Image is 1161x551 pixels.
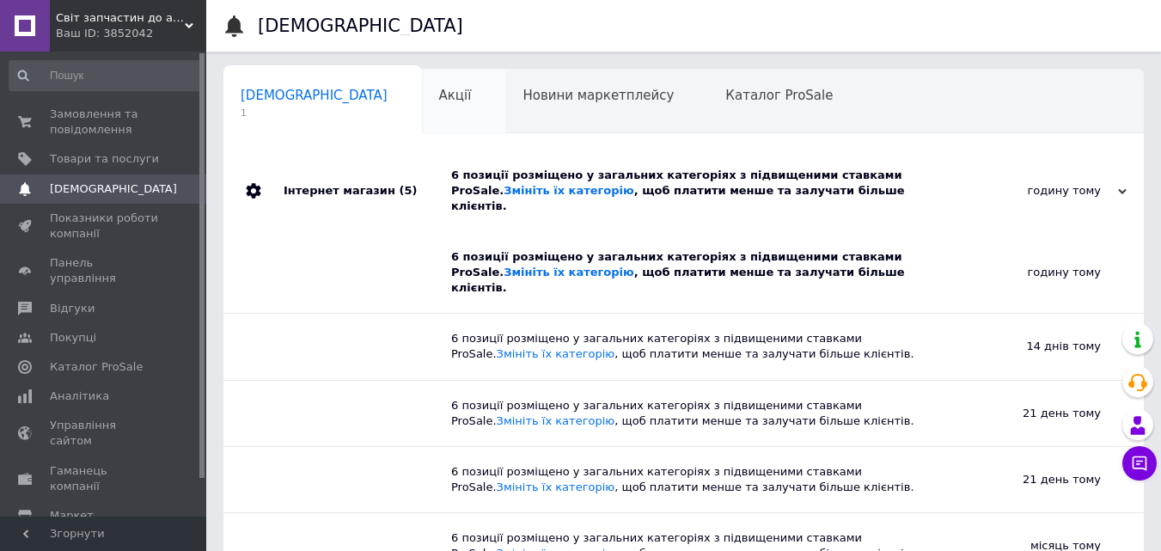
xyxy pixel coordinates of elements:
input: Пошук [9,60,203,91]
div: 21 день тому [929,447,1144,512]
div: 14 днів тому [929,314,1144,379]
span: Новини маркетплейсу [522,88,674,103]
div: 6 позиції розміщено у загальних категоріях з підвищеними ставками ProSale. , щоб платити менше та... [451,464,929,495]
a: Змініть їх категорію [504,184,633,197]
div: 6 позиції розміщено у загальних категоріях з підвищеними ставками ProSale. , щоб платити менше та... [451,398,929,429]
span: Показники роботи компанії [50,211,159,242]
div: годину тому [955,183,1127,199]
span: [DEMOGRAPHIC_DATA] [241,88,388,103]
span: 1 [241,107,388,119]
div: Ваш ID: 3852042 [56,26,206,41]
div: годину тому [929,232,1144,314]
div: 6 позиції розміщено у загальних категоріях з підвищеними ставками ProSale. , щоб платити менше та... [451,249,929,297]
h1: [DEMOGRAPHIC_DATA] [258,15,463,36]
span: Відгуки [50,301,95,316]
div: 6 позиції розміщено у загальних категоріях з підвищеними ставками ProSale. , щоб платити менше та... [451,331,929,362]
a: Змініть їх категорію [497,347,615,360]
span: Маркет [50,508,94,523]
a: Змініть їх категорію [504,266,633,279]
span: [DEMOGRAPHIC_DATA] [50,181,177,197]
span: Аналітика [50,389,109,404]
span: Гаманець компанії [50,463,159,494]
span: Управління сайтом [50,418,159,449]
a: Змініть їх категорію [497,414,615,427]
span: Акції [439,88,472,103]
div: Інтернет магазин [284,150,451,232]
button: Чат з покупцем [1122,446,1157,481]
span: Товари та послуги [50,151,159,167]
a: Змініть їх категорію [497,481,615,493]
span: Каталог ProSale [725,88,833,103]
div: 21 день тому [929,381,1144,446]
div: 6 позиції розміщено у загальних категоріях з підвищеними ставками ProSale. , щоб платити менше та... [451,168,955,215]
span: Панель управління [50,255,159,286]
span: Світ запчастин до авто [56,10,185,26]
span: Покупці [50,330,96,346]
span: Каталог ProSale [50,359,143,375]
span: (5) [399,184,417,197]
span: Замовлення та повідомлення [50,107,159,138]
